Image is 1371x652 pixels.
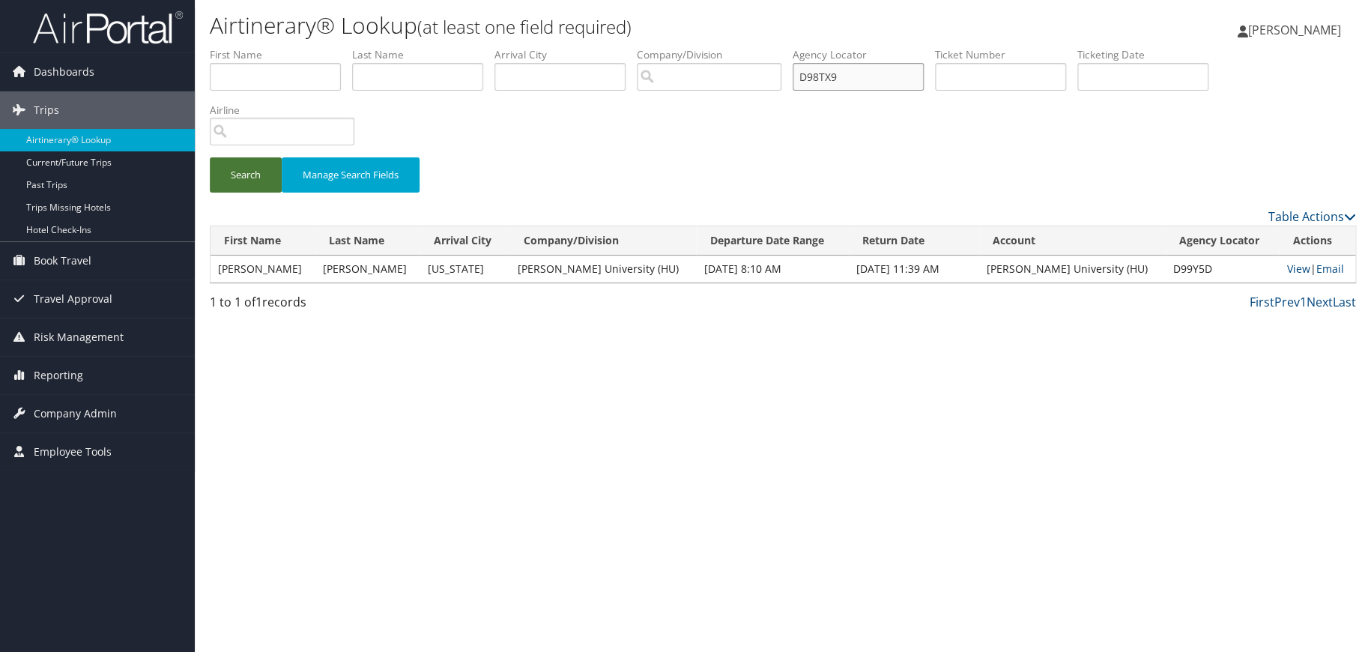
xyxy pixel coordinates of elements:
span: 1 [255,294,262,310]
button: Search [210,157,282,193]
label: Last Name [352,47,494,62]
button: Manage Search Fields [282,157,420,193]
h1: Airtinerary® Lookup [210,10,974,41]
label: Ticketing Date [1077,47,1220,62]
label: Arrival City [494,47,637,62]
span: Book Travel [34,242,91,280]
a: Email [1316,262,1343,276]
td: [US_STATE] [420,256,510,283]
label: First Name [210,47,352,62]
small: (at least one field required) [417,14,632,39]
td: [PERSON_NAME] [211,256,315,283]
th: Account: activate to sort column ascending [979,226,1166,256]
img: airportal-logo.png [33,10,183,45]
td: [DATE] 8:10 AM [696,256,848,283]
a: Table Actions [1268,208,1356,225]
span: Reporting [34,357,83,394]
th: Departure Date Range: activate to sort column ascending [696,226,848,256]
td: [PERSON_NAME] University (HU) [979,256,1166,283]
span: Company Admin [34,395,117,432]
td: [PERSON_NAME] University (HU) [509,256,696,283]
div: 1 to 1 of records [210,293,479,319]
td: [PERSON_NAME] [315,256,420,283]
a: 1 [1300,294,1307,310]
span: Dashboards [34,53,94,91]
span: Employee Tools [34,433,112,471]
span: Risk Management [34,319,124,356]
a: View [1286,262,1310,276]
th: Return Date: activate to sort column ascending [849,226,979,256]
td: D99Y5D [1166,256,1280,283]
th: Arrival City: activate to sort column ascending [420,226,510,256]
th: Agency Locator: activate to sort column ascending [1166,226,1280,256]
span: Travel Approval [34,280,112,318]
a: Next [1307,294,1333,310]
a: Prev [1274,294,1300,310]
td: | [1279,256,1355,283]
label: Agency Locator [793,47,935,62]
label: Airline [210,103,366,118]
td: [DATE] 11:39 AM [849,256,979,283]
a: First [1250,294,1274,310]
th: Last Name: activate to sort column ascending [315,226,420,256]
th: First Name: activate to sort column ascending [211,226,315,256]
label: Company/Division [637,47,793,62]
span: Trips [34,91,59,129]
a: Last [1333,294,1356,310]
a: [PERSON_NAME] [1238,7,1356,52]
span: [PERSON_NAME] [1248,22,1341,38]
th: Actions [1279,226,1355,256]
th: Company/Division [509,226,696,256]
label: Ticket Number [935,47,1077,62]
